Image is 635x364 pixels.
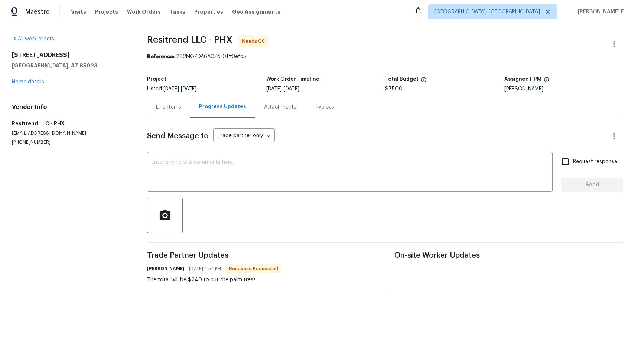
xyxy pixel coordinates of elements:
h5: Resitrend LLC - PHX [12,120,129,127]
span: Work Orders [127,8,161,16]
span: Resitrend LLC - PHX [147,35,232,44]
div: Line Items [156,103,181,111]
span: Tasks [170,9,185,14]
h4: Vendor Info [12,103,129,111]
span: Needs QC [242,37,268,45]
p: [PHONE_NUMBER] [12,139,129,146]
span: [DATE] [266,86,282,92]
h5: [GEOGRAPHIC_DATA], AZ 85023 [12,62,129,69]
span: Send Message to [147,132,209,140]
div: Invoices [314,103,334,111]
a: Home details [12,79,44,85]
span: [DATE] [284,86,299,92]
span: Visits [71,8,86,16]
span: On-site Worker Updates [394,252,623,259]
span: Response Requested [226,265,281,272]
h2: [STREET_ADDRESS] [12,52,129,59]
span: $75.00 [385,86,403,92]
span: Properties [194,8,223,16]
h5: Work Order Timeline [266,77,319,82]
span: [DATE] 4:54 PM [189,265,221,272]
span: The total cost of line items that have been proposed by Opendoor. This sum includes line items th... [421,77,427,86]
span: The hpm assigned to this work order. [544,77,550,86]
div: [PERSON_NAME] [504,86,623,92]
h6: [PERSON_NAME] [147,265,185,272]
span: Maestro [25,8,50,16]
h5: Assigned HPM [504,77,541,82]
span: Projects [95,8,118,16]
div: Trade partner only [213,130,275,142]
div: 2S2MGZDA6ACZN-01ff3efc5 [147,53,623,60]
span: - [266,86,299,92]
div: Attachments [264,103,296,111]
span: Request response [573,158,617,166]
div: The total will be $240 to cut the palm tress [147,276,282,284]
span: [GEOGRAPHIC_DATA], [GEOGRAPHIC_DATA] [434,8,540,16]
span: Listed [147,86,196,92]
h5: Project [147,77,166,82]
b: Reference: [147,54,175,59]
span: Geo Assignments [232,8,280,16]
a: All work orders [12,36,54,42]
span: Trade Partner Updates [147,252,376,259]
span: [PERSON_NAME] E [575,8,624,16]
span: [DATE] [181,86,196,92]
h5: Total Budget [385,77,419,82]
p: [EMAIL_ADDRESS][DOMAIN_NAME] [12,130,129,136]
div: Progress Updates [199,103,246,110]
span: [DATE] [163,86,179,92]
span: - [163,86,196,92]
